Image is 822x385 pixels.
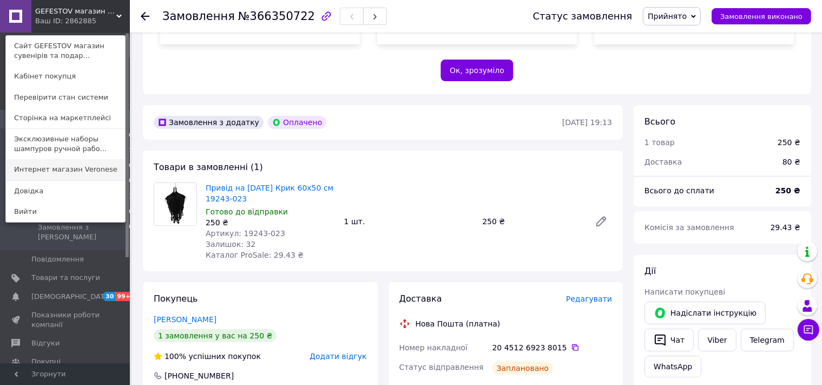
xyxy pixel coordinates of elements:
[340,214,478,229] div: 1 шт.
[268,116,326,129] div: Оплачено
[129,223,133,242] span: 0
[6,129,125,159] a: Эксклюзивные наборы шампуров ручной рабо...
[645,266,656,276] span: Дії
[154,162,263,172] span: Товари в замовленні (1)
[129,192,133,202] span: 1
[741,329,794,351] a: Telegram
[645,288,725,296] span: Написати покупцеві
[141,11,149,22] div: Повернутися назад
[6,87,125,108] a: Перевірити стан системи
[6,66,125,87] a: Кабінет покупця
[492,362,554,375] div: Заплановано
[154,293,198,304] span: Покупець
[31,310,100,330] span: Показники роботи компанії
[492,342,612,353] div: 20 4512 6923 8015
[206,184,333,203] a: Привід на [DATE] Крик 60х50 см 19243-023
[399,293,442,304] span: Доставка
[562,118,612,127] time: [DATE] 19:13
[6,36,125,66] a: Сайт GEFESTOV магазин сувенірів та подар...
[6,181,125,201] a: Довідка
[154,329,277,342] div: 1 замовлення у вас на 250 ₴
[648,12,687,21] span: Прийнято
[645,186,714,195] span: Всього до сплати
[206,207,288,216] span: Готово до відправки
[35,6,116,16] span: GEFESTOV магазин сувенірів та подарунків (опт-роздріб)
[206,229,285,238] span: Артикул: 19243-023
[206,217,336,228] div: 250 ₴
[399,343,468,352] span: Номер накладної
[129,131,133,141] span: 0
[698,329,736,351] a: Viber
[775,186,800,195] b: 250 ₴
[6,201,125,222] a: Вийти
[154,116,264,129] div: Замовлення з додатку
[31,292,111,302] span: [DEMOGRAPHIC_DATA]
[413,318,503,329] div: Нова Пошта (платна)
[31,255,84,264] span: Повідомлення
[165,352,186,361] span: 100%
[645,302,766,324] button: Надіслати інструкцію
[771,223,800,232] span: 29.43 ₴
[478,214,586,229] div: 250 ₴
[6,159,125,180] a: Интернет магазин Veronеse
[720,12,803,21] span: Замовлення виконано
[566,295,612,303] span: Редагувати
[440,60,514,81] button: Ок, зрозуміло
[103,292,115,301] span: 30
[590,211,612,232] a: Редагувати
[798,319,819,341] button: Чат з покупцем
[645,138,675,147] span: 1 товар
[31,357,61,367] span: Покупці
[206,251,304,259] span: Каталог ProSale: 29.43 ₴
[115,292,133,301] span: 99+
[533,11,633,22] div: Статус замовлення
[162,10,235,23] span: Замовлення
[238,10,315,23] span: №366350722
[154,183,196,225] img: Привід на Halloween Крик 60х50 см 19243-023
[154,351,261,362] div: успішних покупок
[38,223,129,242] span: Замовлення з [PERSON_NAME]
[645,116,675,127] span: Всього
[129,146,133,156] span: 1
[645,356,701,377] a: WhatsApp
[31,338,60,348] span: Відгуки
[645,158,682,166] span: Доставка
[163,370,235,381] div: [PHONE_NUMBER]
[776,150,807,174] div: 80 ₴
[206,240,255,249] span: Залишок: 32
[778,137,800,148] div: 250 ₴
[129,207,133,217] span: 0
[31,273,100,283] span: Товари та послуги
[645,223,734,232] span: Комісія за замовлення
[712,8,811,24] button: Замовлення виконано
[399,363,484,371] span: Статус відправлення
[6,108,125,128] a: Сторінка на маркетплейсі
[35,16,81,26] div: Ваш ID: 2862885
[310,352,366,361] span: Додати відгук
[645,329,694,351] button: Чат
[154,315,216,324] a: [PERSON_NAME]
